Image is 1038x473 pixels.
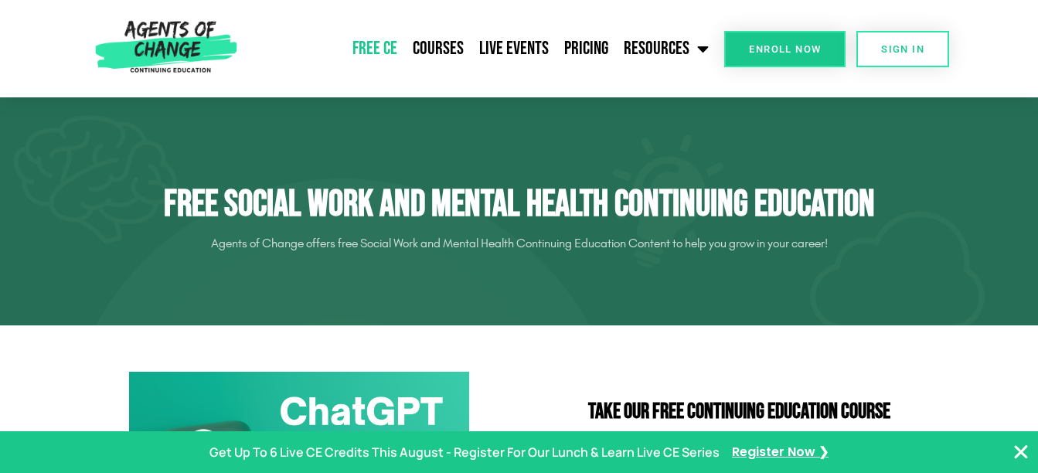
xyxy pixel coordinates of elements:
h2: Take Our FREE Continuing Education Course [527,401,952,423]
button: Close Banner [1012,443,1030,461]
a: SIGN IN [856,31,949,67]
a: Resources [616,29,716,68]
a: Live Events [471,29,556,68]
p: Get Up To 6 Live CE Credits This August - Register For Our Lunch & Learn Live CE Series [209,441,720,464]
span: Enroll Now [749,44,821,54]
a: Pricing [556,29,616,68]
p: Agents of Change offers free Social Work and Mental Health Continuing Education Content to help y... [87,231,952,256]
h1: Free Social Work and Mental Health Continuing Education [87,182,952,227]
span: SIGN IN [881,44,924,54]
a: Enroll Now [724,31,846,67]
a: Register Now ❯ [732,441,829,464]
a: Free CE [345,29,405,68]
a: Courses [405,29,471,68]
nav: Menu [243,29,716,68]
